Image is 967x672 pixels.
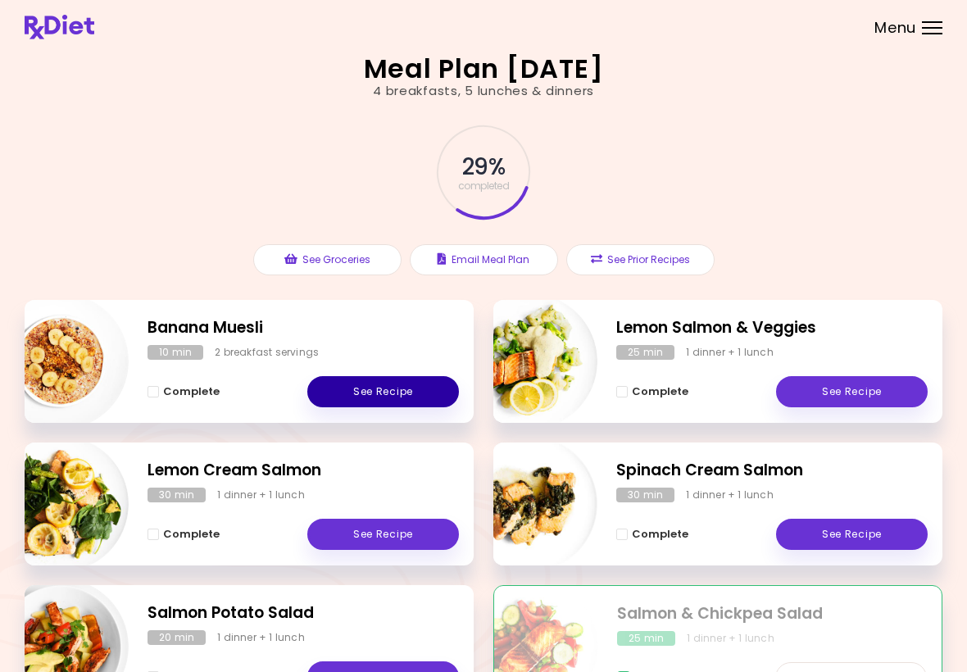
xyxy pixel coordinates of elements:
[163,385,220,398] span: Complete
[776,519,928,550] a: See Recipe - Spinach Cream Salmon
[373,82,594,101] div: 4 breakfasts , 5 lunches & dinners
[148,524,220,544] button: Complete - Lemon Cream Salmon
[163,528,220,541] span: Complete
[217,630,305,645] div: 1 dinner + 1 lunch
[616,459,928,483] h2: Spinach Cream Salmon
[148,459,459,483] h2: Lemon Cream Salmon
[566,244,715,275] button: See Prior Recipes
[617,631,675,646] div: 25 min
[461,436,597,572] img: Info - Spinach Cream Salmon
[148,488,206,502] div: 30 min
[148,382,220,402] button: Complete - Banana Muesli
[874,20,916,35] span: Menu
[25,15,94,39] img: RxDiet
[687,631,774,646] div: 1 dinner + 1 lunch
[616,316,928,340] h2: Lemon Salmon & Veggies
[686,488,774,502] div: 1 dinner + 1 lunch
[364,56,604,82] h2: Meal Plan [DATE]
[616,382,688,402] button: Complete - Lemon Salmon & Veggies
[410,244,558,275] button: Email Meal Plan
[148,316,459,340] h2: Banana Muesli
[776,376,928,407] a: See Recipe - Lemon Salmon & Veggies
[686,345,774,360] div: 1 dinner + 1 lunch
[616,345,674,360] div: 25 min
[253,244,402,275] button: See Groceries
[616,488,674,502] div: 30 min
[148,345,203,360] div: 10 min
[458,181,510,191] span: completed
[632,385,688,398] span: Complete
[215,345,319,360] div: 2 breakfast servings
[148,630,206,645] div: 20 min
[632,528,688,541] span: Complete
[617,602,927,626] h2: Salmon & Chickpea Salad
[462,153,504,181] span: 29 %
[307,376,459,407] a: See Recipe - Banana Muesli
[217,488,305,502] div: 1 dinner + 1 lunch
[616,524,688,544] button: Complete - Spinach Cream Salmon
[148,602,459,625] h2: Salmon Potato Salad
[461,293,597,429] img: Info - Lemon Salmon & Veggies
[307,519,459,550] a: See Recipe - Lemon Cream Salmon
